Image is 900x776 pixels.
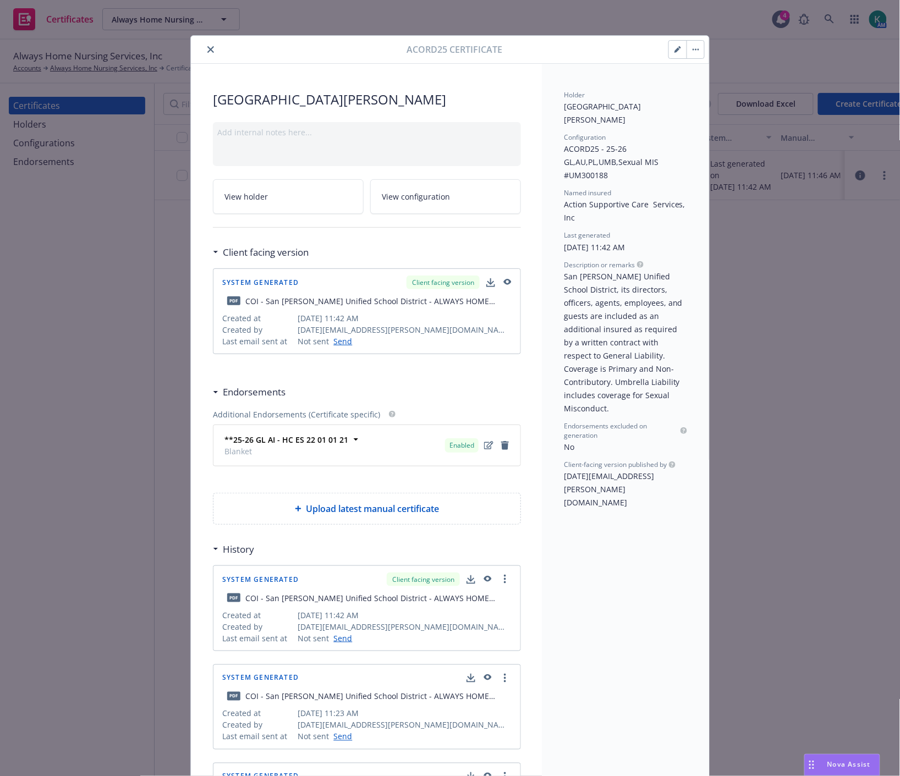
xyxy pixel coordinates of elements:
[298,621,512,632] span: [DATE][EMAIL_ADDRESS][PERSON_NAME][DOMAIN_NAME]
[298,312,512,324] span: [DATE] 11:42 AM
[298,731,330,742] span: Not sent
[564,442,574,452] span: No
[407,43,502,56] span: Acord25 Certificate
[827,760,871,769] span: Nova Assist
[449,441,474,450] span: Enabled
[222,279,299,286] span: System Generated
[222,335,294,347] span: Last email sent at
[564,199,688,223] span: Action Supportive Care Services, Inc
[330,632,353,644] a: Send
[222,324,294,335] span: Created by
[222,719,294,731] span: Created by
[298,609,512,621] span: [DATE] 11:42 AM
[224,434,348,445] strong: **25-26 GL AI - HC ES 22 01 01 21
[223,542,254,557] h3: History
[498,439,512,452] a: remove
[298,708,512,719] span: [DATE] 11:23 AM
[387,573,460,586] div: Client facing version
[370,179,521,214] a: View configuration
[222,312,294,324] span: Created at
[222,708,294,719] span: Created at
[227,593,240,602] span: pdf
[217,127,312,137] span: Add internal notes here...
[306,502,439,515] span: Upload latest manual certificate
[564,242,625,252] span: [DATE] 11:42 AM
[223,385,286,399] h3: Endorsements
[224,191,268,202] span: View holder
[564,271,685,414] span: San [PERSON_NAME] Unified School District, its directors, officers, agents, employees, and guests...
[213,493,521,525] div: Upload latest manual certificate
[245,295,512,307] div: COI - San [PERSON_NAME] Unified School District - ALWAYS HOME NURSING SERVICES INC - fillable.pdf
[213,409,380,420] span: Additional Endorsements (Certificate specific)
[298,632,330,644] span: Not sent
[805,755,819,775] div: Drag to move
[204,43,217,56] button: close
[222,609,294,621] span: Created at
[298,719,512,731] span: [DATE][EMAIL_ADDRESS][PERSON_NAME][DOMAIN_NAME]
[330,335,353,347] a: Send
[564,90,585,100] span: Holder
[482,439,495,452] a: edit
[224,445,348,457] span: Blanket
[245,691,512,702] div: COI - San [PERSON_NAME] Unified School District - ALWAYS HOME NURSING SERVICES INC - fillable.pdf
[407,276,480,289] div: Client facing version
[245,592,512,604] div: COI - San [PERSON_NAME] Unified School District - ALWAYS HOME NURSING SERVICES INC - fillable.pdf
[298,324,512,335] span: [DATE][EMAIL_ADDRESS][PERSON_NAME][DOMAIN_NAME]
[222,576,299,583] span: System Generated
[498,573,512,586] a: more
[564,144,661,180] span: ACORD25 - 25-26 GL,AU,PL,UMB,Sexual MIS #UM300188
[564,460,667,469] span: Client-facing version published by
[804,754,880,776] button: Nova Assist
[330,731,353,742] a: Send
[213,385,286,399] div: Endorsements
[498,672,512,685] a: more
[564,421,678,440] span: Endorsements excluded on generation
[222,621,294,632] span: Created by
[213,90,521,109] span: [GEOGRAPHIC_DATA][PERSON_NAME]
[213,179,364,214] a: View holder
[227,296,240,305] span: pdf
[382,191,450,202] span: View configuration
[222,632,294,644] span: Last email sent at
[227,692,240,700] span: pdf
[564,260,635,269] span: Description or remarks
[223,245,309,260] h3: Client facing version
[222,675,299,681] span: System Generated
[222,731,294,742] span: Last email sent at
[564,230,610,240] span: Last generated
[298,335,330,347] span: Not sent
[564,188,611,197] span: Named insured
[213,542,254,557] div: History
[564,133,606,142] span: Configuration
[564,471,654,508] span: [DATE][EMAIL_ADDRESS][PERSON_NAME][DOMAIN_NAME]
[213,245,309,260] div: Client facing version
[564,101,641,125] span: [GEOGRAPHIC_DATA][PERSON_NAME]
